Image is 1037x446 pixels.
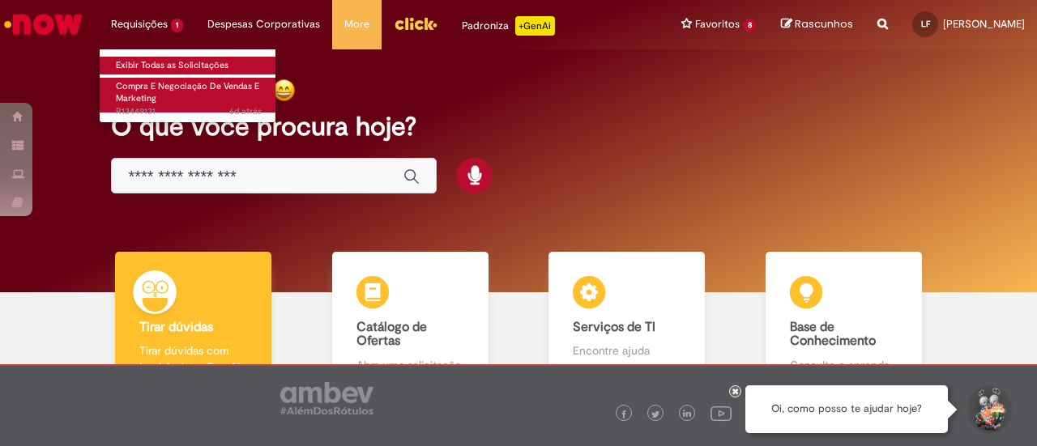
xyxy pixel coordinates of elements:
[139,342,247,375] p: Tirar dúvidas com Lupi Assist e Gen Ai
[921,19,930,29] span: LF
[207,16,320,32] span: Despesas Corporativas
[229,105,262,117] time: 26/08/2025 15:35:03
[356,319,427,350] b: Catálogo de Ofertas
[280,382,373,414] img: logo_footer_ambev_rotulo_gray.png
[745,385,948,433] div: Oi, como posso te ajudar hoje?
[573,319,655,335] b: Serviços de TI
[100,57,278,74] a: Exibir Todas as Solicitações
[2,8,85,40] img: ServiceNow
[711,402,732,423] img: logo_footer_youtube.png
[515,16,555,36] p: +GenAi
[111,113,925,141] h2: O que você procura hoje?
[100,78,278,113] a: Aberto R13449131 : Compra E Negociação De Vendas E Marketing
[964,385,1013,434] button: Iniciar Conversa de Suporte
[229,105,262,117] span: 6d atrás
[462,16,555,36] div: Padroniza
[356,357,464,373] p: Abra uma solicitação
[651,410,659,418] img: logo_footer_twitter.png
[272,79,296,102] img: happy-face.png
[790,319,876,350] b: Base de Conhecimento
[943,17,1025,31] span: [PERSON_NAME]
[781,17,853,32] a: Rascunhos
[99,49,276,123] ul: Requisições
[743,19,757,32] span: 8
[344,16,369,32] span: More
[736,252,953,392] a: Base de Conhecimento Consulte e aprenda
[116,105,262,118] span: R13449131
[795,16,853,32] span: Rascunhos
[518,252,736,392] a: Serviços de TI Encontre ajuda
[573,342,681,359] p: Encontre ajuda
[683,410,691,419] img: logo_footer_linkedin.png
[85,252,302,392] a: Tirar dúvidas Tirar dúvidas com Lupi Assist e Gen Ai
[116,80,259,105] span: Compra E Negociação De Vendas E Marketing
[620,410,628,418] img: logo_footer_facebook.png
[302,252,519,392] a: Catálogo de Ofertas Abra uma solicitação
[111,16,168,32] span: Requisições
[394,11,437,36] img: click_logo_yellow_360x200.png
[139,319,213,335] b: Tirar dúvidas
[790,357,898,373] p: Consulte e aprenda
[695,16,740,32] span: Favoritos
[171,19,183,32] span: 1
